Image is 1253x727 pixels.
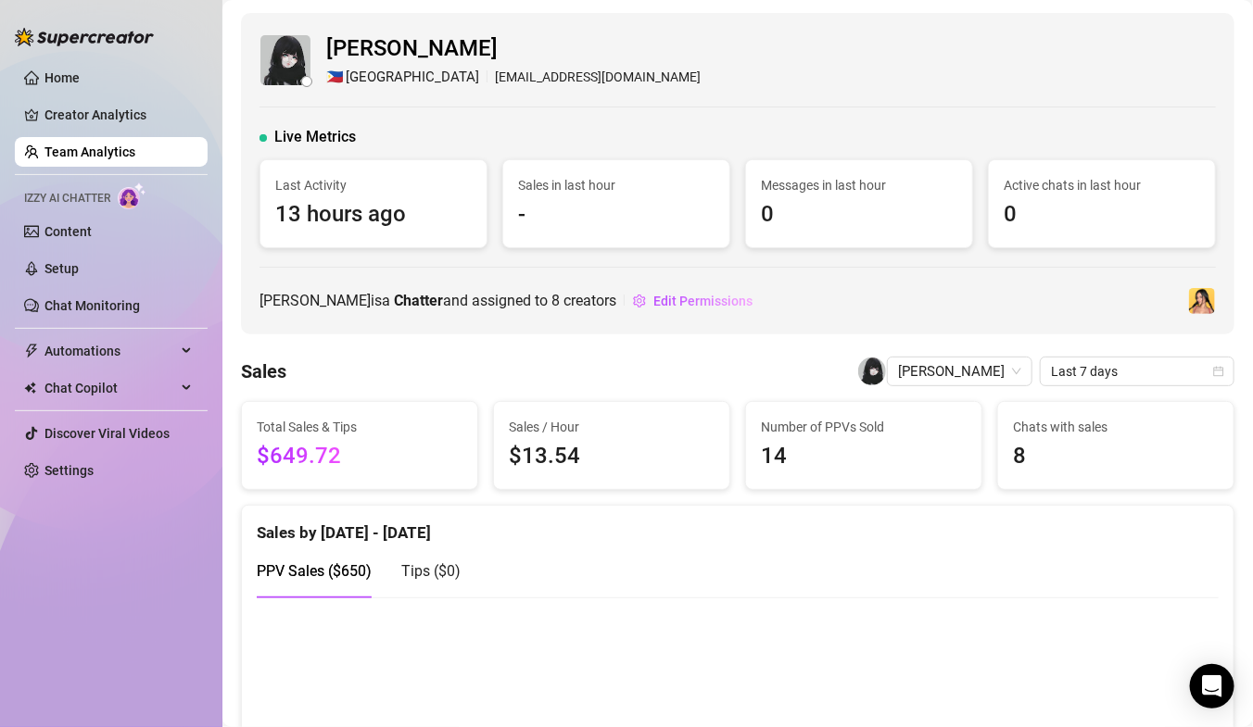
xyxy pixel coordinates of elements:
[44,336,176,366] span: Automations
[1213,366,1224,377] span: calendar
[44,70,80,85] a: Home
[118,182,146,209] img: AI Chatter
[260,35,310,85] img: Cris Napay
[1004,175,1200,195] span: Active chats in last hour
[24,382,36,395] img: Chat Copilot
[761,417,967,437] span: Number of PPVs Sold
[257,439,462,474] span: $649.72
[761,175,957,195] span: Messages in last hour
[44,463,94,478] a: Settings
[326,67,701,89] div: [EMAIL_ADDRESS][DOMAIN_NAME]
[509,439,715,474] span: $13.54
[257,417,462,437] span: Total Sales & Tips
[44,224,92,239] a: Content
[326,67,344,89] span: 🇵🇭
[24,344,39,358] span: thunderbolt
[346,67,479,89] span: [GEOGRAPHIC_DATA]
[326,31,701,67] span: [PERSON_NAME]
[858,357,886,385] img: Cris Napay
[632,286,753,316] button: Edit Permissions
[401,562,461,580] span: Tips ( $0 )
[761,197,957,232] span: 0
[1189,288,1215,314] img: Jocelyn
[241,358,286,384] h4: Sales
[551,292,560,309] span: 8
[44,298,140,313] a: Chat Monitoring
[275,175,472,195] span: Last Activity
[394,292,443,309] b: Chatter
[761,439,967,474] span: 14
[24,190,110,207] span: Izzy AI Chatter
[633,295,646,307] span: setting
[259,289,616,312] span: [PERSON_NAME] is a and assigned to creators
[653,294,753,308] span: Edit Permissions
[1190,664,1234,708] div: Open Intercom Messenger
[898,357,1021,385] span: Cris Napay
[509,417,715,437] span: Sales / Hour
[518,175,715,195] span: Sales in last hour
[1004,197,1200,232] span: 0
[1013,439,1219,474] span: 8
[275,197,472,232] span: 13 hours ago
[44,261,79,276] a: Setup
[257,562,372,580] span: PPV Sales ( $650 )
[518,197,715,232] span: -
[44,426,170,441] a: Discover Viral Videos
[1013,417,1219,437] span: Chats with sales
[15,28,154,46] img: logo-BBDzfeDw.svg
[1051,357,1223,385] span: Last 7 days
[44,144,135,159] a: Team Analytics
[44,100,193,130] a: Creator Analytics
[274,126,356,148] span: Live Metrics
[257,506,1219,545] div: Sales by [DATE] - [DATE]
[44,373,176,403] span: Chat Copilot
